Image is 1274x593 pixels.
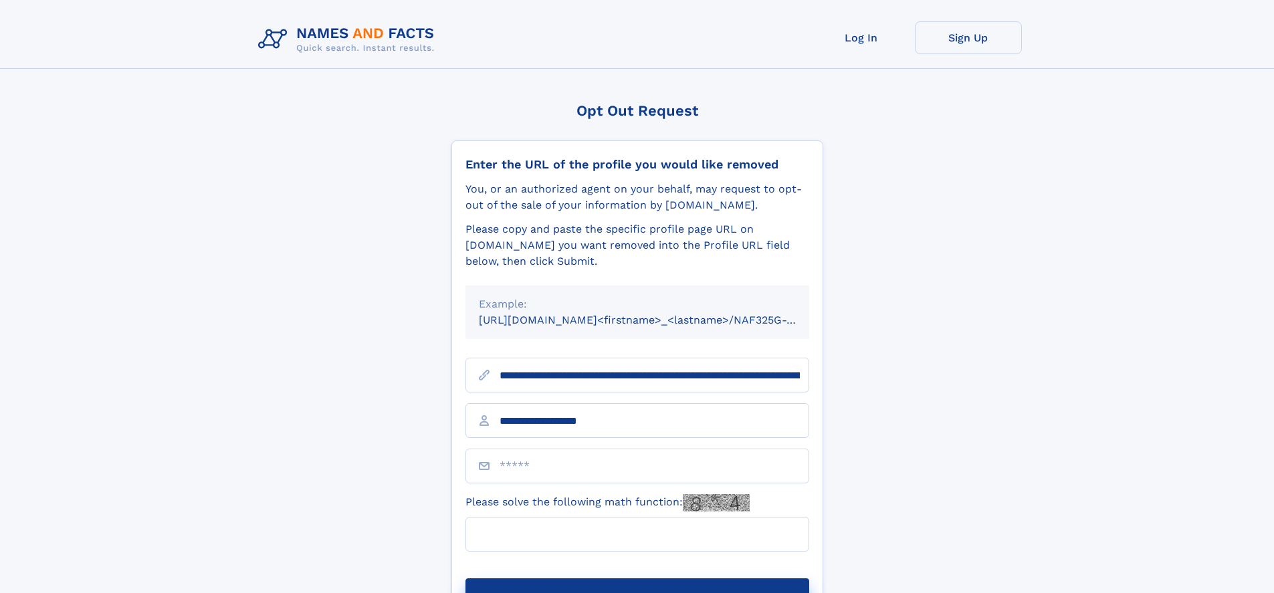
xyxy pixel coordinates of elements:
[479,314,835,326] small: [URL][DOMAIN_NAME]<firstname>_<lastname>/NAF325G-xxxxxxxx
[915,21,1022,54] a: Sign Up
[253,21,445,57] img: Logo Names and Facts
[808,21,915,54] a: Log In
[465,181,809,213] div: You, or an authorized agent on your behalf, may request to opt-out of the sale of your informatio...
[451,102,823,119] div: Opt Out Request
[465,221,809,269] div: Please copy and paste the specific profile page URL on [DOMAIN_NAME] you want removed into the Pr...
[479,296,796,312] div: Example:
[465,157,809,172] div: Enter the URL of the profile you would like removed
[465,494,750,511] label: Please solve the following math function:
